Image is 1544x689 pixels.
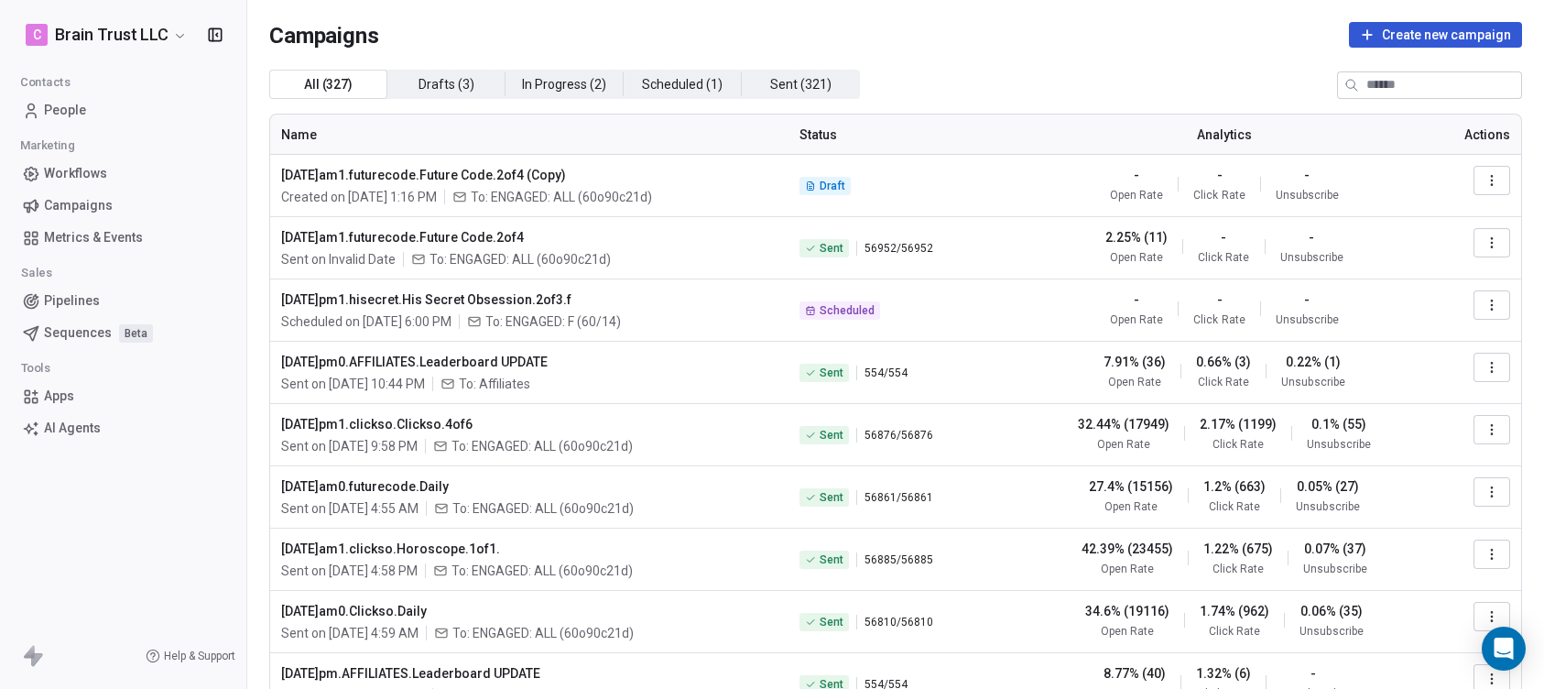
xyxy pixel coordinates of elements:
[281,624,419,642] span: Sent on [DATE] 4:59 AM
[1276,312,1339,327] span: Unsubscribe
[15,159,232,189] a: Workflows
[1307,437,1370,452] span: Unsubscribe
[1281,375,1344,389] span: Unsubscribe
[1193,188,1245,202] span: Click Rate
[459,375,530,393] span: To: Affiliates
[1303,562,1366,576] span: Unsubscribe
[788,115,1017,155] th: Status
[281,250,396,268] span: Sent on Invalid Date
[281,499,419,518] span: Sent on [DATE] 4:55 AM
[1297,477,1359,496] span: 0.05% (27)
[1104,499,1158,514] span: Open Rate
[1276,188,1339,202] span: Unsubscribe
[281,437,418,455] span: Sent on [DATE] 9:58 PM
[22,19,191,50] button: CBrain Trust LLC
[1280,250,1343,265] span: Unsubscribe
[1212,562,1264,576] span: Click Rate
[429,250,611,268] span: To: ENGAGED: ALL (60o90c21d)
[1104,353,1166,371] span: 7.91% (36)
[1101,624,1154,639] span: Open Rate
[1300,602,1363,620] span: 0.06% (35)
[1078,415,1169,433] span: 32.44% (17949)
[1431,115,1521,155] th: Actions
[15,381,232,411] a: Apps
[864,428,933,443] span: 56876 / 56876
[281,353,777,371] span: [DATE]pm0.AFFILIATES.Leaderboard UPDATE
[55,23,169,47] span: Brain Trust LLC
[146,649,235,663] a: Help & Support
[281,290,777,309] span: [DATE]pm1.hisecret.His Secret Obsession.2of3.f
[281,602,777,620] span: [DATE]am0.Clickso.Daily
[13,259,60,287] span: Sales
[269,22,379,48] span: Campaigns
[864,490,933,505] span: 56861 / 56861
[1200,415,1277,433] span: 2.17% (1199)
[642,75,723,94] span: Scheduled ( 1 )
[281,562,418,580] span: Sent on [DATE] 4:58 PM
[1196,664,1251,683] span: 1.32% (6)
[820,241,843,256] span: Sent
[1209,499,1260,514] span: Click Rate
[452,624,634,642] span: To: ENGAGED: ALL (60o90c21d)
[44,291,100,311] span: Pipelines
[281,188,437,206] span: Created on [DATE] 1:16 PM
[1104,664,1166,683] span: 8.77% (40)
[44,323,112,343] span: Sequences
[452,499,634,518] span: To: ENGAGED: ALL (60o90c21d)
[1299,624,1363,639] span: Unsubscribe
[864,552,933,567] span: 56885 / 56885
[281,228,777,246] span: [DATE]am1.futurecode.Future Code.2of4
[12,132,82,159] span: Marketing
[281,312,451,331] span: Scheduled on [DATE] 6:00 PM
[1108,375,1161,389] span: Open Rate
[820,490,843,505] span: Sent
[15,413,232,443] a: AI Agents
[820,366,843,380] span: Sent
[270,115,788,155] th: Name
[820,615,843,629] span: Sent
[1203,540,1273,558] span: 1.22% (675)
[281,477,777,496] span: [DATE]am0.futurecode.Daily
[1212,437,1264,452] span: Click Rate
[471,188,652,206] span: To: ENGAGED: ALL (60o90c21d)
[15,286,232,316] a: Pipelines
[1110,250,1163,265] span: Open Rate
[281,166,777,184] span: [DATE]am1.futurecode.Future Code.2of4 (Copy)
[1134,166,1139,184] span: -
[1017,115,1432,155] th: Analytics
[1217,290,1223,309] span: -
[1217,166,1223,184] span: -
[1221,228,1226,246] span: -
[820,303,875,318] span: Scheduled
[1101,562,1154,576] span: Open Rate
[12,69,79,96] span: Contacts
[1110,312,1163,327] span: Open Rate
[864,241,933,256] span: 56952 / 56952
[820,179,845,193] span: Draft
[1089,477,1173,496] span: 27.4% (15156)
[1200,602,1269,620] span: 1.74% (962)
[44,196,113,215] span: Campaigns
[44,164,107,183] span: Workflows
[1304,166,1310,184] span: -
[1085,602,1169,620] span: 34.6% (19116)
[1110,188,1163,202] span: Open Rate
[522,75,606,94] span: In Progress ( 2 )
[44,101,86,120] span: People
[119,324,153,343] span: Beta
[281,664,777,683] span: [DATE]pm.AFFILIATES.Leaderboard UPDATE
[164,649,235,663] span: Help & Support
[1082,540,1173,558] span: 42.39% (23455)
[1296,499,1359,514] span: Unsubscribe
[1349,22,1522,48] button: Create new campaign
[1193,312,1245,327] span: Click Rate
[13,355,59,382] span: Tools
[1304,290,1310,309] span: -
[820,428,843,443] span: Sent
[1286,353,1341,371] span: 0.22% (1)
[419,75,474,94] span: Drafts ( 3 )
[15,95,232,126] a: People
[451,437,633,455] span: To: ENGAGED: ALL (60o90c21d)
[864,615,933,629] span: 56810 / 56810
[1310,664,1316,683] span: -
